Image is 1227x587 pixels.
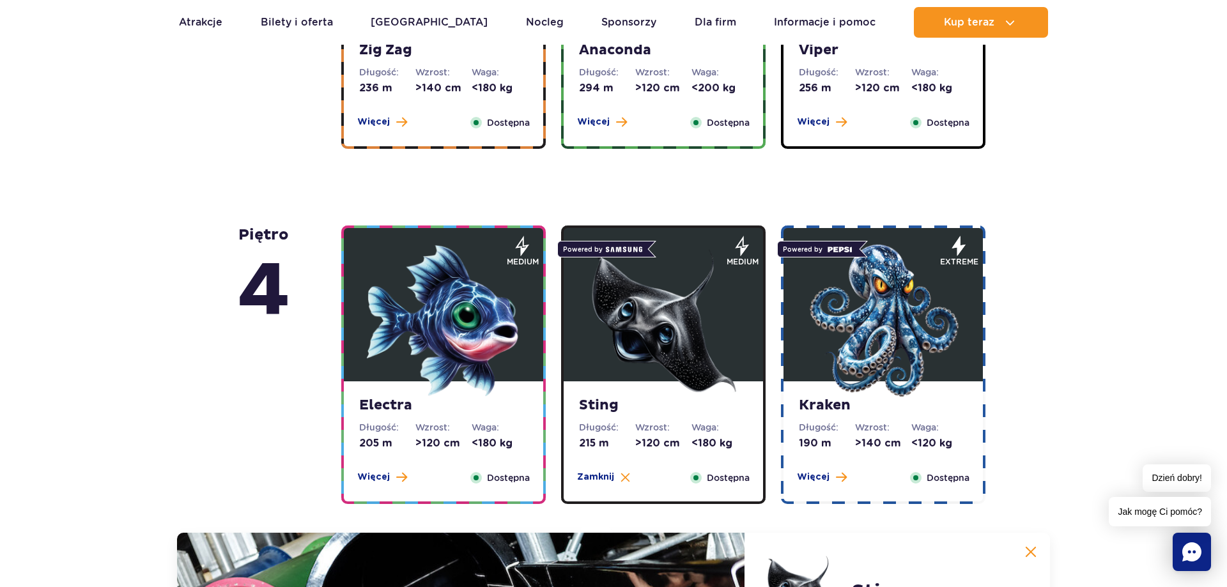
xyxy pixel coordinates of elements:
button: Więcej [357,116,407,128]
button: Zamknij [577,471,630,484]
span: Dostępna [707,116,750,130]
dt: Wzrost: [855,421,911,434]
button: Kup teraz [914,7,1048,38]
a: Bilety i oferta [261,7,333,38]
span: Więcej [797,471,830,484]
span: Dostępna [707,471,750,485]
dd: 190 m [799,436,855,450]
strong: Electra [359,397,528,415]
span: medium [507,256,539,268]
dd: >120 cm [635,436,691,450]
dd: 205 m [359,436,415,450]
dd: 236 m [359,81,415,95]
dt: Waga: [691,421,748,434]
strong: piętro [238,225,290,339]
img: 683e9dc030483830179588.png [367,244,520,397]
a: Nocleg [526,7,564,38]
dt: Wzrost: [855,66,911,79]
a: Informacje i pomoc [774,7,876,38]
dd: >120 cm [635,81,691,95]
span: extreme [940,256,978,268]
dt: Długość: [359,66,415,79]
dt: Waga: [691,66,748,79]
span: Dostępna [487,471,530,485]
dd: 256 m [799,81,855,95]
dt: Długość: [579,66,635,79]
div: Chat [1173,533,1211,571]
a: [GEOGRAPHIC_DATA] [371,7,488,38]
dd: <200 kg [691,81,748,95]
span: Dostępna [927,116,969,130]
dt: Długość: [799,66,855,79]
button: Więcej [797,471,847,484]
a: Dla firm [695,7,736,38]
dd: 294 m [579,81,635,95]
strong: Viper [799,42,968,59]
strong: Zig Zag [359,42,528,59]
span: medium [727,256,759,268]
span: Kup teraz [944,17,994,28]
button: Więcej [357,471,407,484]
dd: 215 m [579,436,635,450]
span: Dostępna [487,116,530,130]
dt: Waga: [911,421,968,434]
span: Jak mogę Ci pomóc? [1109,497,1211,526]
dt: Waga: [472,421,528,434]
dd: <180 kg [472,436,528,450]
strong: Kraken [799,397,968,415]
dd: <180 kg [472,81,528,95]
dd: <180 kg [691,436,748,450]
dt: Waga: [472,66,528,79]
dt: Waga: [911,66,968,79]
span: Powered by [777,241,860,257]
button: Więcej [577,116,627,128]
dt: Długość: [799,421,855,434]
span: Powered by [557,241,648,257]
span: 4 [238,245,290,339]
span: Więcej [577,116,610,128]
span: Dzień dobry! [1143,464,1211,492]
span: Więcej [797,116,830,128]
dt: Wzrost: [415,421,472,434]
a: Sponsorzy [601,7,656,38]
strong: Anaconda [579,42,748,59]
dt: Długość: [359,421,415,434]
dd: >140 cm [415,81,472,95]
dd: >120 cm [855,81,911,95]
span: Zamknij [577,471,614,484]
img: 683e9df96f1c7957131151.png [806,244,960,397]
dt: Długość: [579,421,635,434]
dt: Wzrost: [635,421,691,434]
span: Więcej [357,471,390,484]
a: Atrakcje [179,7,222,38]
dd: <120 kg [911,436,968,450]
dt: Wzrost: [635,66,691,79]
button: Więcej [797,116,847,128]
img: 683e9dd6f19b1268161416.png [587,244,740,397]
dd: <180 kg [911,81,968,95]
strong: Sting [579,397,748,415]
dt: Wzrost: [415,66,472,79]
span: Więcej [357,116,390,128]
dd: >120 cm [415,436,472,450]
span: Dostępna [927,471,969,485]
dd: >140 cm [855,436,911,450]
